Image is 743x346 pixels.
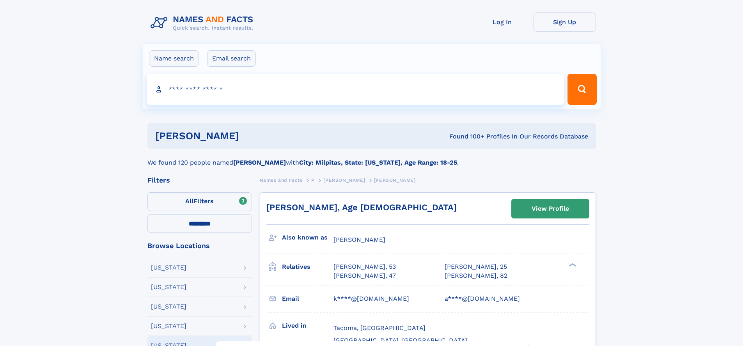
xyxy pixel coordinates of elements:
div: View Profile [532,200,569,218]
b: City: Milpitas, State: [US_STATE], Age Range: 18-25 [299,159,457,166]
a: [PERSON_NAME], Age [DEMOGRAPHIC_DATA] [266,202,457,212]
img: Logo Names and Facts [147,12,260,34]
label: Filters [147,192,252,211]
div: Found 100+ Profiles In Our Records Database [344,132,588,141]
button: Search Button [567,74,596,105]
a: Names and Facts [260,175,303,185]
h1: [PERSON_NAME] [155,131,344,141]
a: [PERSON_NAME], 47 [333,271,396,280]
a: [PERSON_NAME] [323,175,365,185]
h3: Relatives [282,260,333,273]
span: [GEOGRAPHIC_DATA], [GEOGRAPHIC_DATA] [333,337,467,344]
input: search input [147,74,564,105]
div: Filters [147,177,252,184]
span: [PERSON_NAME] [333,236,385,243]
h3: Also known as [282,231,333,244]
span: P [311,177,315,183]
div: We found 120 people named with . [147,149,596,167]
a: [PERSON_NAME], 25 [445,263,507,271]
label: Name search [149,50,199,67]
span: All [185,197,193,205]
h3: Lived in [282,319,333,332]
div: ❯ [567,263,576,268]
div: Browse Locations [147,242,252,249]
div: [US_STATE] [151,303,186,310]
b: [PERSON_NAME] [233,159,286,166]
label: Email search [207,50,256,67]
span: Tacoma, [GEOGRAPHIC_DATA] [333,324,426,332]
div: [US_STATE] [151,264,186,271]
a: Log In [471,12,534,32]
span: [PERSON_NAME] [323,177,365,183]
div: [US_STATE] [151,323,186,329]
div: [US_STATE] [151,284,186,290]
h3: Email [282,292,333,305]
span: [PERSON_NAME] [374,177,416,183]
a: View Profile [512,199,589,218]
a: Sign Up [534,12,596,32]
a: [PERSON_NAME], 82 [445,271,507,280]
a: [PERSON_NAME], 53 [333,263,396,271]
a: P [311,175,315,185]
